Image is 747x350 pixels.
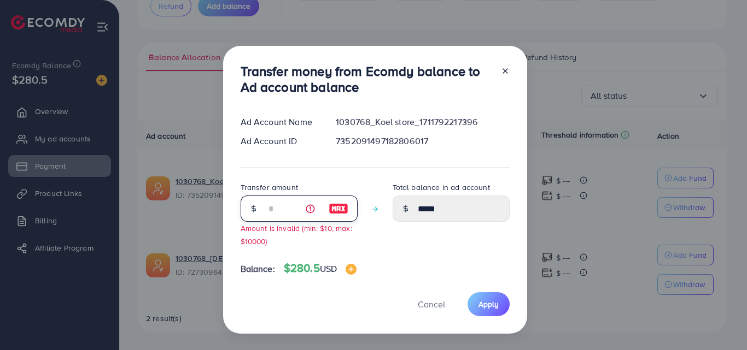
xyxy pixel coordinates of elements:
[346,264,357,275] img: image
[327,135,518,147] div: 7352091497182806017
[241,63,492,95] h3: Transfer money from Ecomdy balance to Ad account balance
[393,182,490,193] label: Total balance in ad account
[701,301,739,342] iframe: Chat
[232,135,328,147] div: Ad Account ID
[329,202,348,215] img: image
[284,262,357,275] h4: $280.5
[320,263,337,275] span: USD
[404,292,459,316] button: Cancel
[232,116,328,128] div: Ad Account Name
[241,182,298,193] label: Transfer amount
[478,299,499,310] span: Apply
[241,263,275,275] span: Balance:
[418,298,445,310] span: Cancel
[468,292,510,316] button: Apply
[327,116,518,128] div: 1030768_Koel store_1711792217396
[241,223,352,246] small: Amount is invalid (min: $10, max: $10000)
